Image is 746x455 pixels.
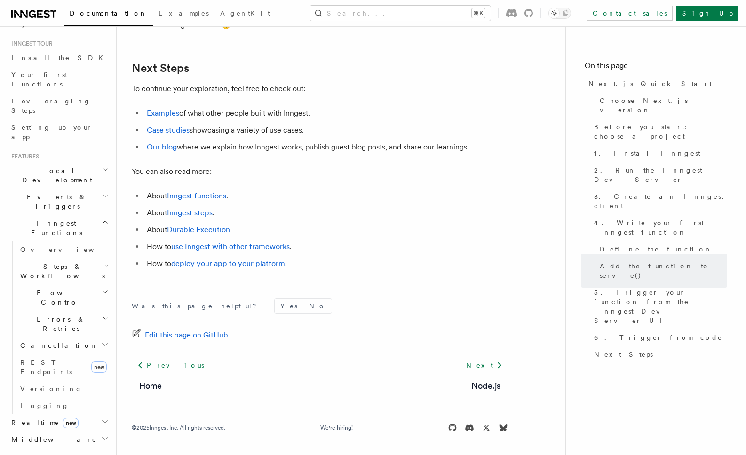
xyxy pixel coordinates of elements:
[167,208,213,217] a: Inngest steps
[144,107,508,120] li: of what other people built with Inngest.
[8,119,111,145] a: Setting up your app
[8,93,111,119] a: Leveraging Steps
[171,259,285,268] a: deploy your app to your platform
[16,311,111,337] button: Errors & Retries
[132,165,508,178] p: You can also read more:
[471,379,500,392] a: Node.js
[16,341,98,350] span: Cancellation
[8,166,103,185] span: Local Development
[16,288,102,307] span: Flow Control
[20,359,72,376] span: REST Endpoints
[63,418,79,428] span: new
[144,141,508,154] li: where we explain how Inngest works, publish guest blog posts, and share our learnings.
[64,3,153,26] a: Documentation
[590,188,727,214] a: 3. Create an Inngest client
[594,333,722,342] span: 6. Trigger from code
[153,3,214,25] a: Examples
[275,299,303,313] button: Yes
[8,241,111,414] div: Inngest Functions
[11,124,92,141] span: Setting up your app
[16,397,111,414] a: Logging
[144,223,508,236] li: About
[144,189,508,203] li: About .
[590,346,727,363] a: Next Steps
[16,258,111,284] button: Steps & Workflows
[171,242,290,251] a: use Inngest with other frameworks
[139,379,162,392] a: Home
[145,329,228,342] span: Edit this page on GitHub
[214,3,276,25] a: AgentKit
[147,142,177,151] a: Our blog
[585,75,727,92] a: Next.js Quick Start
[167,225,230,234] a: Durable Execution
[8,435,97,444] span: Middleware
[600,244,712,254] span: Define the function
[132,329,228,342] a: Edit this page on GitHub
[590,162,727,188] a: 2. Run the Inngest Dev Server
[16,354,111,380] a: REST Endpointsnew
[472,8,485,18] kbd: ⌘K
[8,49,111,66] a: Install the SDK
[159,9,209,17] span: Examples
[132,301,263,311] p: Was this page helpful?
[8,192,103,211] span: Events & Triggers
[16,380,111,397] a: Versioning
[460,357,508,374] a: Next
[16,314,102,333] span: Errors & Retries
[676,6,738,21] a: Sign Up
[8,153,39,160] span: Features
[594,218,727,237] span: 4. Write your first Inngest function
[8,414,111,431] button: Realtimenew
[588,79,712,88] span: Next.js Quick Start
[144,206,508,220] li: About .
[132,62,189,75] a: Next Steps
[70,9,147,17] span: Documentation
[590,214,727,241] a: 4. Write your first Inngest function
[132,357,209,374] a: Previous
[16,284,111,311] button: Flow Control
[20,385,82,392] span: Versioning
[303,299,332,313] button: No
[594,192,727,211] span: 3. Create an Inngest client
[11,97,91,114] span: Leveraging Steps
[8,215,111,241] button: Inngest Functions
[20,402,69,409] span: Logging
[132,424,225,431] div: © 2025 Inngest Inc. All rights reserved.
[8,162,111,188] button: Local Development
[91,361,107,373] span: new
[144,124,508,137] li: showcasing a variety of use cases.
[220,9,270,17] span: AgentKit
[594,288,727,325] span: 5. Trigger your function from the Inngest Dev Server UI
[11,54,109,62] span: Install the SDK
[596,92,727,118] a: Choose Next.js version
[147,109,179,118] a: Examples
[144,240,508,253] li: How to .
[585,60,727,75] h4: On this page
[594,165,727,184] span: 2. Run the Inngest Dev Server
[144,257,508,270] li: How to .
[320,424,353,431] a: We're hiring!
[590,145,727,162] a: 1. Install Inngest
[8,66,111,93] a: Your first Functions
[8,219,102,237] span: Inngest Functions
[8,431,111,448] button: Middleware
[8,188,111,215] button: Events & Triggers
[590,284,727,329] a: 5. Trigger your function from the Inngest Dev Server UI
[594,149,700,158] span: 1. Install Inngest
[596,241,727,258] a: Define the function
[147,126,190,134] a: Case studies
[16,262,105,281] span: Steps & Workflows
[167,191,226,200] a: Inngest functions
[587,6,673,21] a: Contact sales
[596,258,727,284] a: Add the function to serve()
[20,246,117,253] span: Overview
[8,40,53,47] span: Inngest tour
[548,8,571,19] button: Toggle dark mode
[11,71,67,88] span: Your first Functions
[132,82,508,95] p: To continue your exploration, feel free to check out:
[16,337,111,354] button: Cancellation
[594,350,653,359] span: Next Steps
[8,418,79,427] span: Realtime
[600,261,727,280] span: Add the function to serve()
[594,122,727,141] span: Before you start: choose a project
